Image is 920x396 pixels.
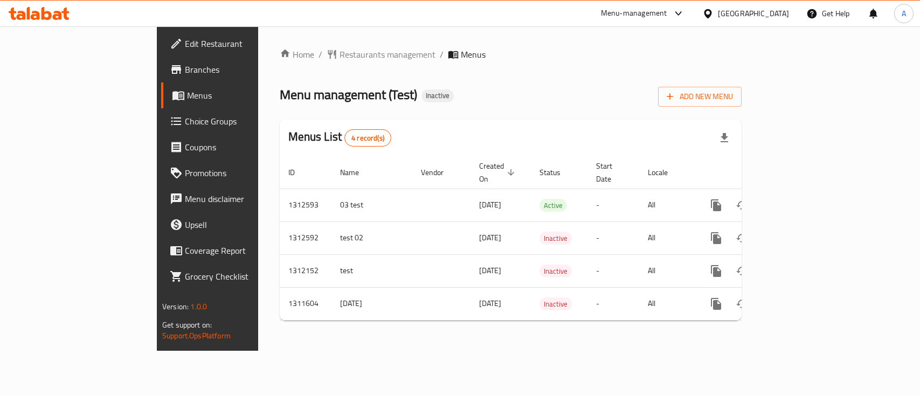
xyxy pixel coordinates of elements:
[729,258,755,284] button: Change Status
[539,199,567,212] span: Active
[340,48,435,61] span: Restaurants management
[479,263,501,277] span: [DATE]
[331,221,412,254] td: test 02
[421,166,458,179] span: Vendor
[479,159,518,185] span: Created On
[161,31,310,57] a: Edit Restaurant
[161,134,310,160] a: Coupons
[440,48,444,61] li: /
[327,48,435,61] a: Restaurants management
[185,141,302,154] span: Coupons
[331,287,412,320] td: [DATE]
[539,265,572,277] span: Inactive
[479,296,501,310] span: [DATE]
[185,218,302,231] span: Upsell
[703,192,729,218] button: more
[162,318,212,332] span: Get support on:
[539,298,572,310] span: Inactive
[185,244,302,257] span: Coverage Report
[185,115,302,128] span: Choice Groups
[421,91,454,100] span: Inactive
[639,254,695,287] td: All
[161,82,310,108] a: Menus
[703,291,729,317] button: more
[587,221,639,254] td: -
[187,89,302,102] span: Menus
[161,212,310,238] a: Upsell
[729,225,755,251] button: Change Status
[718,8,789,19] div: [GEOGRAPHIC_DATA]
[461,48,486,61] span: Menus
[587,254,639,287] td: -
[280,156,815,321] table: enhanced table
[479,198,501,212] span: [DATE]
[703,258,729,284] button: more
[729,192,755,218] button: Change Status
[340,166,373,179] span: Name
[185,192,302,205] span: Menu disclaimer
[319,48,322,61] li: /
[658,87,742,107] button: Add New Menu
[345,133,391,143] span: 4 record(s)
[539,199,567,212] div: Active
[711,125,737,151] div: Export file
[479,231,501,245] span: [DATE]
[185,63,302,76] span: Branches
[185,166,302,179] span: Promotions
[162,329,231,343] a: Support.OpsPlatform
[185,270,302,283] span: Grocery Checklist
[639,189,695,221] td: All
[331,254,412,287] td: test
[421,89,454,102] div: Inactive
[190,300,207,314] span: 1.0.0
[667,90,733,103] span: Add New Menu
[161,238,310,263] a: Coverage Report
[185,37,302,50] span: Edit Restaurant
[587,287,639,320] td: -
[601,7,667,20] div: Menu-management
[280,48,742,61] nav: breadcrumb
[162,300,189,314] span: Version:
[648,166,682,179] span: Locale
[288,166,309,179] span: ID
[161,263,310,289] a: Grocery Checklist
[902,8,906,19] span: A
[539,232,572,245] span: Inactive
[161,57,310,82] a: Branches
[639,221,695,254] td: All
[729,291,755,317] button: Change Status
[596,159,626,185] span: Start Date
[288,129,391,147] h2: Menus List
[331,189,412,221] td: 03 test
[280,82,417,107] span: Menu management ( Test )
[161,160,310,186] a: Promotions
[703,225,729,251] button: more
[344,129,391,147] div: Total records count
[639,287,695,320] td: All
[161,108,310,134] a: Choice Groups
[539,166,575,179] span: Status
[587,189,639,221] td: -
[161,186,310,212] a: Menu disclaimer
[695,156,815,189] th: Actions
